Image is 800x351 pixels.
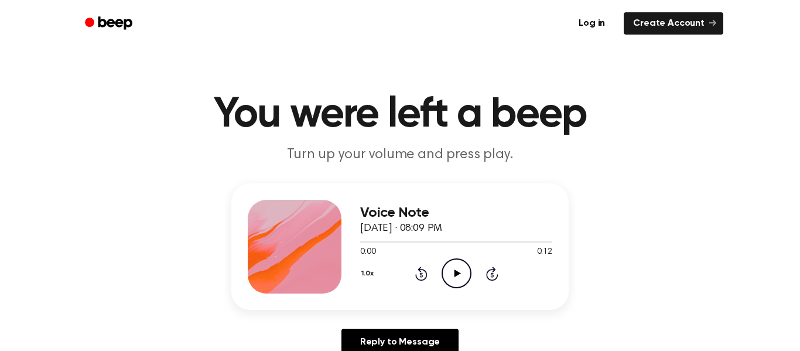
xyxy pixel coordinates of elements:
a: Beep [77,12,143,35]
h3: Voice Note [360,205,552,221]
a: Log in [567,10,617,37]
span: 0:00 [360,246,375,258]
span: [DATE] · 08:09 PM [360,223,442,234]
h1: You were left a beep [100,94,700,136]
p: Turn up your volume and press play. [175,145,625,165]
button: 1.0x [360,264,378,284]
span: 0:12 [537,246,552,258]
a: Create Account [624,12,723,35]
